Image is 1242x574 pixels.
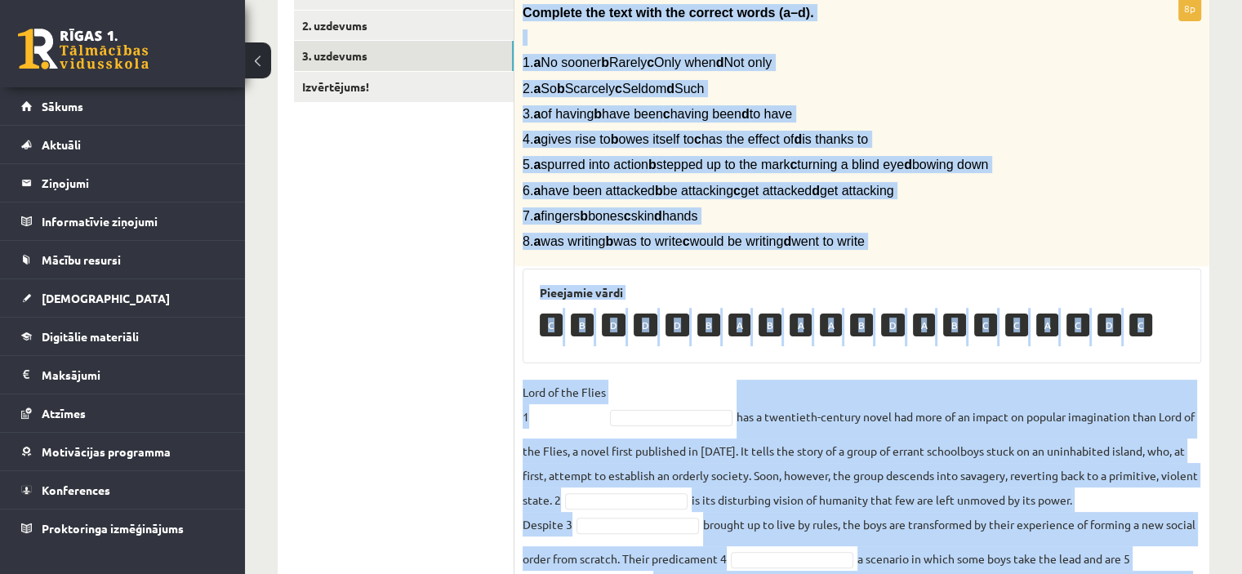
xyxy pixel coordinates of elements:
[294,72,514,102] a: Izvērtējums!
[21,509,225,547] a: Proktoringa izmēģinājums
[904,158,912,171] b: d
[42,164,225,202] legend: Ziņojumi
[42,202,225,240] legend: Informatīvie ziņojumi
[21,87,225,125] a: Sākums
[540,314,563,336] p: C
[523,184,894,198] span: 6. have been attacked be attacking get attacked get attacking
[21,279,225,317] a: [DEMOGRAPHIC_DATA]
[615,82,622,96] b: c
[533,184,541,198] b: a
[716,56,724,69] b: d
[1036,314,1058,336] p: A
[523,380,606,429] p: Lord of the Flies 1
[42,483,110,497] span: Konferences
[783,234,791,248] b: d
[21,202,225,240] a: Informatīvie ziņojumi
[655,184,663,198] b: b
[850,314,873,336] p: B
[601,56,609,69] b: b
[42,137,81,152] span: Aktuāli
[571,314,594,336] p: B
[42,521,184,536] span: Proktoringa izmēģinājums
[21,164,225,202] a: Ziņojumi
[523,158,988,171] span: 5. spurred into action stepped up to the mark turning a blind eye bowing down
[42,356,225,394] legend: Maksājumi
[42,329,139,344] span: Digitālie materiāli
[654,209,662,223] b: d
[1005,314,1028,336] p: C
[594,107,602,121] b: b
[42,444,171,459] span: Motivācijas programma
[943,314,966,336] p: B
[42,252,121,267] span: Mācību resursi
[666,314,689,336] p: D
[794,132,802,146] b: d
[533,107,541,121] b: a
[1129,314,1152,336] p: C
[523,107,792,121] span: 3. of having have been having been to have
[21,471,225,509] a: Konferences
[974,314,997,336] p: C
[741,107,750,121] b: d
[42,406,86,420] span: Atzīmes
[523,82,704,96] span: 2. So Scarcely Seldom Such
[605,234,613,248] b: b
[533,158,541,171] b: a
[820,314,842,336] p: A
[602,314,625,336] p: D
[42,99,83,113] span: Sākums
[42,291,170,305] span: [DEMOGRAPHIC_DATA]
[634,314,657,336] p: D
[790,158,797,171] b: c
[728,314,750,336] p: A
[913,314,935,336] p: A
[733,184,741,198] b: c
[21,356,225,394] a: Maksājumi
[557,82,565,96] b: b
[1066,314,1089,336] p: C
[21,433,225,470] a: Motivācijas programma
[648,158,657,171] b: b
[647,56,654,69] b: c
[683,234,690,248] b: c
[21,241,225,278] a: Mācību resursi
[1097,314,1121,336] p: D
[18,29,149,69] a: Rīgas 1. Tālmācības vidusskola
[611,132,619,146] b: b
[21,318,225,355] a: Digitālie materiāli
[533,56,541,69] b: a
[294,41,514,71] a: 3. uzdevums
[694,132,701,146] b: c
[580,209,588,223] b: b
[523,512,572,536] p: Despite 3
[624,209,631,223] b: c
[523,234,865,248] span: 8. was writing was to write would be writing went to write
[759,314,781,336] p: B
[533,234,541,248] b: a
[663,107,670,121] b: c
[523,56,772,69] span: 1. No sooner Rarely Only when Not only
[533,132,541,146] b: a
[540,286,1184,300] h3: Pieejamie vārdi
[21,394,225,432] a: Atzīmes
[21,126,225,163] a: Aktuāli
[523,209,697,223] span: 7. fingers bones skin hands
[294,11,514,41] a: 2. uzdevums
[533,209,541,223] b: a
[533,82,541,96] b: a
[666,82,674,96] b: d
[523,132,868,146] span: 4. gives rise to owes itself to has the effect of is thanks to
[697,314,720,336] p: B
[881,314,905,336] p: D
[790,314,812,336] p: A
[523,6,814,20] span: Complete the text with the correct words (a–d).
[812,184,820,198] b: d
